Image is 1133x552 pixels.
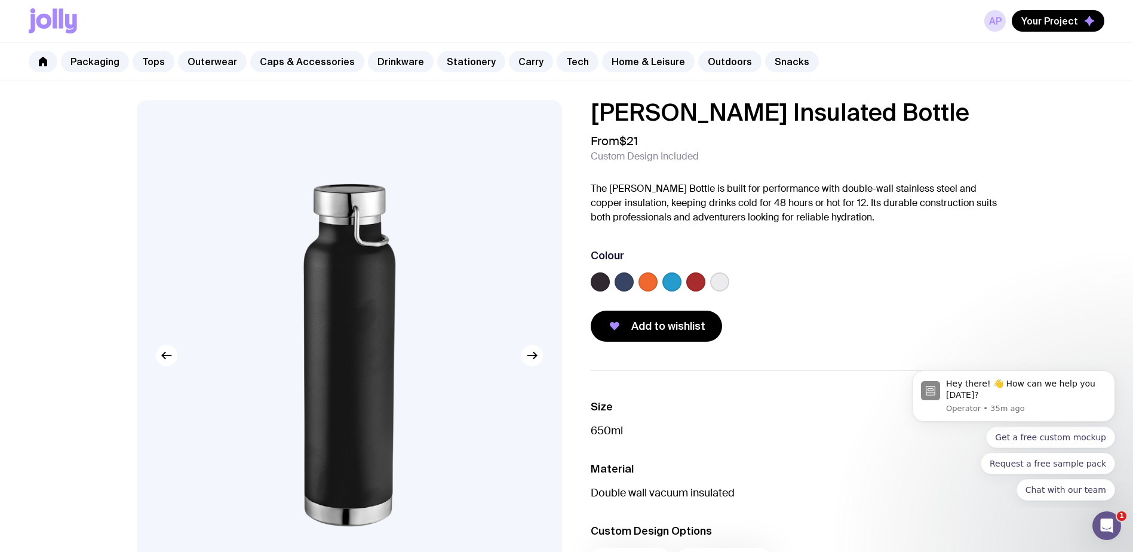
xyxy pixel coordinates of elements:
[591,424,997,438] p: 650ml
[591,182,997,225] p: The [PERSON_NAME] Bottle is built for performance with double-wall stainless steel and copper ins...
[591,400,997,414] h3: Size
[765,51,819,72] a: Snacks
[619,133,638,149] span: $21
[591,486,997,500] p: Double wall vacuum insulated
[250,51,364,72] a: Caps & Accessories
[1021,15,1078,27] span: Your Project
[631,319,705,333] span: Add to wishlist
[509,51,553,72] a: Carry
[1092,511,1121,540] iframe: Intercom live chat
[1012,10,1104,32] button: Your Project
[437,51,505,72] a: Stationery
[591,100,997,124] h1: [PERSON_NAME] Insulated Bottle
[557,51,598,72] a: Tech
[591,134,638,148] span: From
[591,249,624,263] h3: Colour
[61,51,129,72] a: Packaging
[698,51,762,72] a: Outdoors
[602,51,695,72] a: Home & Leisure
[984,10,1006,32] a: AP
[133,51,174,72] a: Tops
[591,311,722,342] button: Add to wishlist
[894,360,1133,508] iframe: Intercom notifications message
[591,462,997,476] h3: Material
[591,151,699,162] span: Custom Design Included
[591,524,997,538] h3: Custom Design Options
[178,51,247,72] a: Outerwear
[1117,511,1126,521] span: 1
[368,51,434,72] a: Drinkware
